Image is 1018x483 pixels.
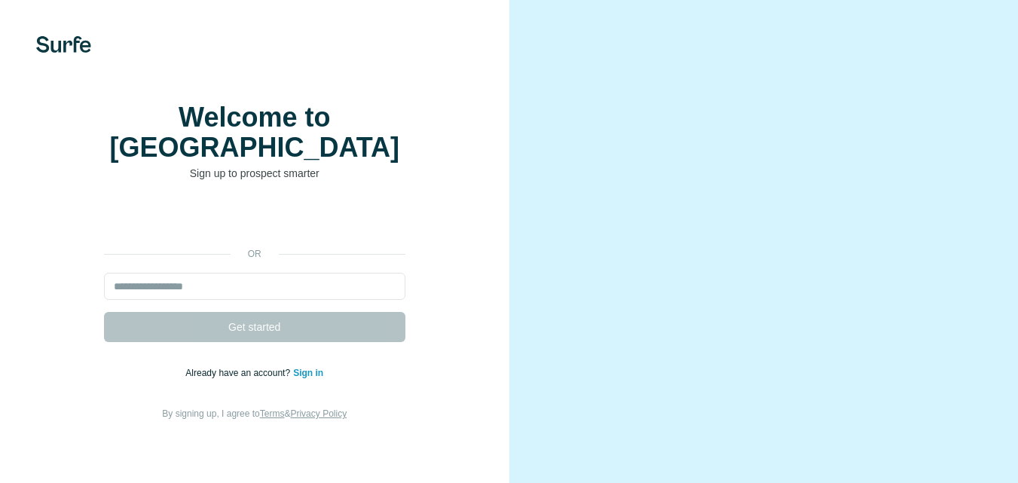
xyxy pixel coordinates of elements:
p: Sign up to prospect smarter [104,166,405,181]
span: By signing up, I agree to & [162,408,347,419]
a: Terms [260,408,285,419]
img: Surfe's logo [36,36,91,53]
a: Sign in [293,368,323,378]
p: or [231,247,279,261]
span: Already have an account? [185,368,293,378]
h1: Welcome to [GEOGRAPHIC_DATA] [104,102,405,163]
a: Privacy Policy [290,408,347,419]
